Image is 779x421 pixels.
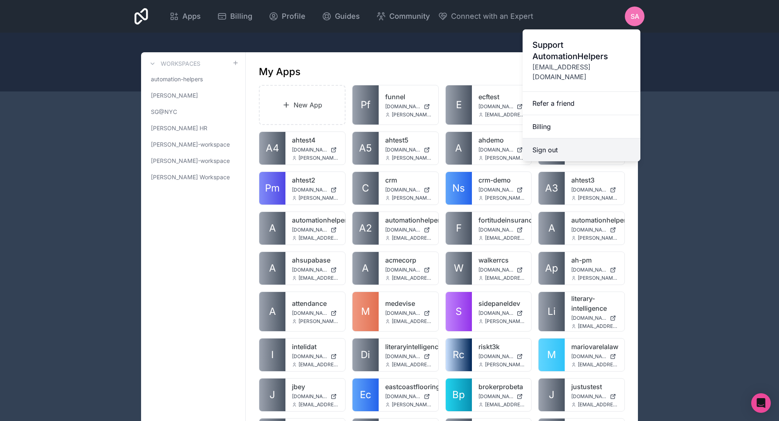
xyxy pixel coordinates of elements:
span: [PERSON_NAME]-workspace [151,140,230,149]
a: automation-helpers [148,72,239,87]
a: ahtest5 [385,135,432,145]
span: [DOMAIN_NAME] [292,187,327,193]
a: [PERSON_NAME]-workspace [148,154,239,168]
a: automationhelperscourses [571,215,618,225]
a: A2 [352,212,379,245]
span: [DOMAIN_NAME] [292,227,327,233]
a: Li [539,292,565,331]
a: ecftest [478,92,525,102]
span: [DOMAIN_NAME] [385,310,420,316]
span: A4 [266,142,279,155]
span: [PERSON_NAME][EMAIL_ADDRESS][DOMAIN_NAME] [392,111,432,118]
a: [PERSON_NAME] HR [148,121,239,136]
span: A [269,305,276,318]
button: Connect with an Expert [438,11,533,22]
a: literaryintelligence [385,342,432,352]
a: attendance [292,298,339,308]
a: ah-pm [571,255,618,265]
span: [DOMAIN_NAME] [571,227,606,233]
span: Ec [360,388,371,401]
a: justustest [571,382,618,392]
span: [EMAIL_ADDRESS][DOMAIN_NAME] [485,235,525,241]
a: crm [385,175,432,185]
a: Community [370,7,436,25]
span: [PERSON_NAME] Workspace [151,173,230,181]
span: [DOMAIN_NAME] [385,187,420,193]
span: [EMAIL_ADDRESS][DOMAIN_NAME] [392,318,432,325]
span: [DOMAIN_NAME] [385,227,420,233]
span: A5 [359,142,372,155]
span: [DOMAIN_NAME] [292,393,327,400]
a: [DOMAIN_NAME] [571,187,618,193]
a: Pf [352,85,379,125]
a: A [259,292,285,331]
a: [DOMAIN_NAME] [292,187,339,193]
a: [DOMAIN_NAME] [571,393,618,400]
a: Ec [352,379,379,411]
span: [DOMAIN_NAME] [292,267,327,273]
span: F [456,222,462,235]
a: [DOMAIN_NAME] [385,227,432,233]
span: I [271,348,274,361]
a: J [259,379,285,411]
a: [DOMAIN_NAME] [478,147,525,153]
a: [DOMAIN_NAME] [385,310,432,316]
span: Connect with an Expert [451,11,533,22]
a: [DOMAIN_NAME] [478,267,525,273]
span: Apps [182,11,201,22]
span: [DOMAIN_NAME] [385,353,420,360]
a: crm-demo [478,175,525,185]
a: Refer a friend [523,92,640,115]
a: literary-intelligence [571,294,618,313]
span: [PERSON_NAME][EMAIL_ADDRESS][DOMAIN_NAME] [299,195,339,201]
span: SA [631,11,639,21]
span: [EMAIL_ADDRESS][DOMAIN_NAME] [485,401,525,408]
span: A [269,222,276,235]
span: [PERSON_NAME][EMAIL_ADDRESS][DOMAIN_NAME] [485,318,525,325]
span: A2 [359,222,372,235]
span: Rc [453,348,465,361]
span: [PERSON_NAME][EMAIL_ADDRESS][DOMAIN_NAME] [578,195,618,201]
a: A [259,252,285,285]
a: E [446,85,472,125]
span: [EMAIL_ADDRESS][DOMAIN_NAME] [299,401,339,408]
span: [EMAIL_ADDRESS][PERSON_NAME][DOMAIN_NAME] [578,361,618,368]
span: [PERSON_NAME][EMAIL_ADDRESS][DOMAIN_NAME] [485,195,525,201]
a: ahsupabase [292,255,339,265]
span: [DOMAIN_NAME] [385,147,420,153]
a: [DOMAIN_NAME] [292,353,339,360]
a: [DOMAIN_NAME] [292,227,339,233]
a: Di [352,339,379,371]
span: [EMAIL_ADDRESS][DOMAIN_NAME] [578,323,618,330]
span: automation-helpers [151,75,203,83]
span: [DOMAIN_NAME] [478,187,514,193]
span: M [547,348,556,361]
a: fortitudeinsurance [478,215,525,225]
a: [DOMAIN_NAME] [478,353,525,360]
span: [DOMAIN_NAME] [478,267,514,273]
a: [DOMAIN_NAME] [292,393,339,400]
a: S [446,292,472,331]
a: A [352,252,379,285]
span: A [548,222,555,235]
span: [PERSON_NAME][EMAIL_ADDRESS][DOMAIN_NAME] [299,155,339,161]
span: Profile [282,11,305,22]
span: Di [361,348,370,361]
a: Ap [539,252,565,285]
span: [PERSON_NAME][EMAIL_ADDRESS][DOMAIN_NAME] [485,155,525,161]
span: [DOMAIN_NAME] [478,227,514,233]
a: [DOMAIN_NAME] [478,310,525,316]
span: Support AutomationHelpers [532,39,631,62]
span: C [362,182,369,195]
span: Ns [452,182,465,195]
span: [PERSON_NAME] HR [151,124,207,132]
a: ahtest2 [292,175,339,185]
a: ahtest4 [292,135,339,145]
a: eastcoastflooringprojects [385,382,432,392]
a: M [352,292,379,331]
a: ahtest3 [571,175,618,185]
span: [EMAIL_ADDRESS][DOMAIN_NAME] [532,62,631,82]
a: Billing [523,115,640,138]
span: [EMAIL_ADDRESS][DOMAIN_NAME] [578,401,618,408]
span: [PERSON_NAME][EMAIL_ADDRESS][DOMAIN_NAME] [299,318,339,325]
